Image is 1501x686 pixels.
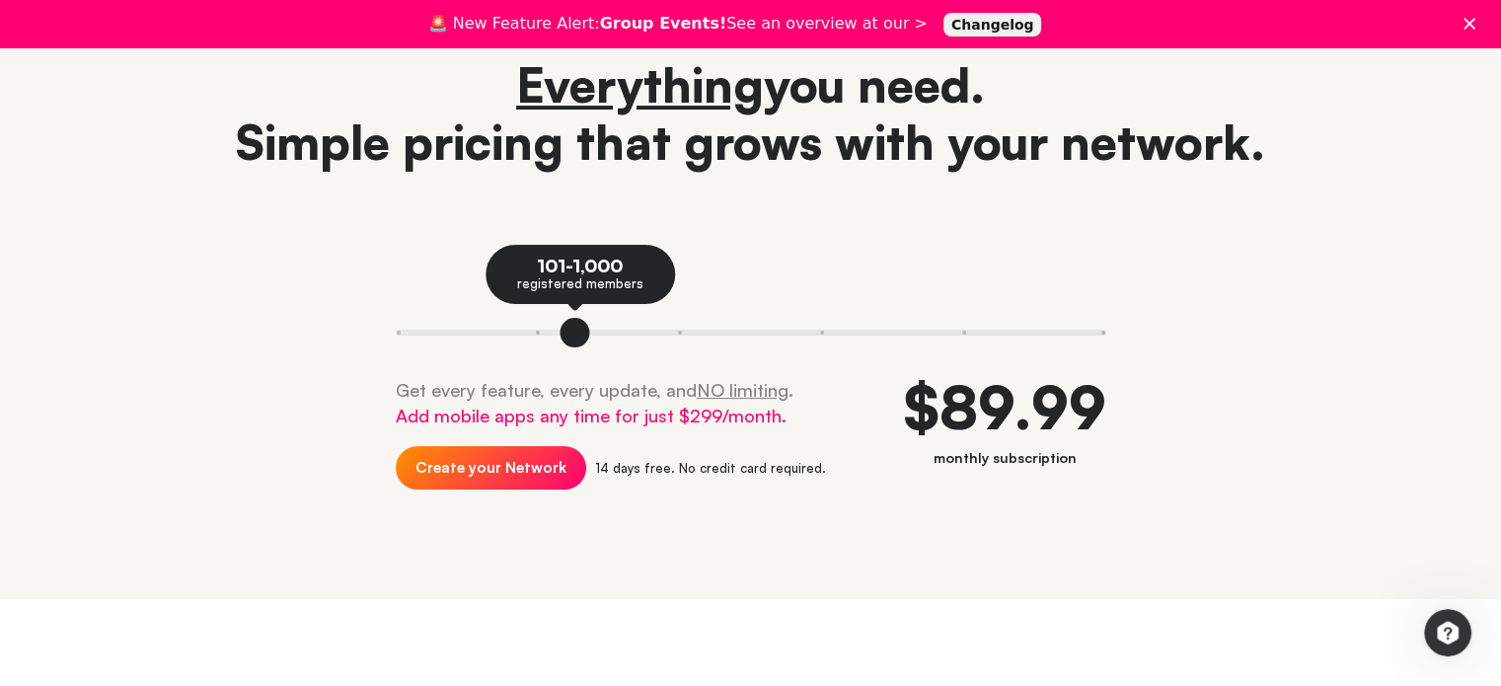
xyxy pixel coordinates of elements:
[595,462,826,475] div: 14 days free. No credit card required.
[600,14,727,33] b: Group Events!
[1424,609,1471,656] iframe: Intercom live chat
[428,14,928,34] div: 🚨 New Feature Alert: See an overview at our >
[1463,18,1483,30] div: Close
[904,377,1106,436] div: $89.99
[516,55,764,114] u: Everything
[415,459,566,477] span: Create your Network
[396,405,787,426] span: Add mobile apps any time for just $299/month.
[396,446,586,490] a: Create your Network
[697,379,788,401] u: NO limiting
[943,13,1042,37] a: Changelog
[396,377,826,428] p: Get every feature, every update, and .
[59,56,1442,171] h1: Simple pricing that grows with your network.
[904,377,1106,481] div: monthly subscription
[516,55,985,114] span: you need.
